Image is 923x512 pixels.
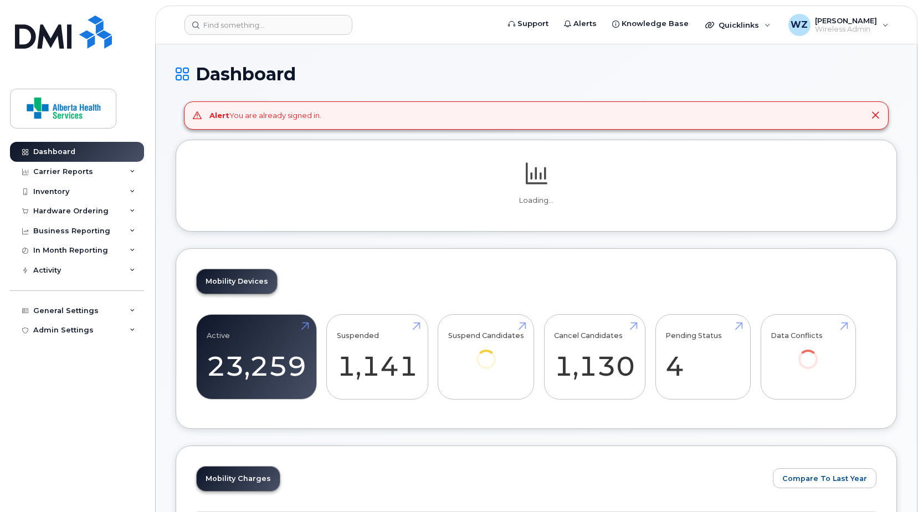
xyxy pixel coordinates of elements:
a: Mobility Charges [197,467,280,491]
button: Compare To Last Year [773,468,876,488]
a: Active 23,259 [207,320,306,393]
a: Suspended 1,141 [337,320,418,393]
a: Data Conflicts [771,320,845,384]
div: You are already signed in. [209,110,321,121]
a: Cancel Candidates 1,130 [554,320,635,393]
p: Loading... [196,196,876,206]
h1: Dashboard [176,64,897,84]
a: Pending Status 4 [665,320,740,393]
a: Suspend Candidates [448,320,524,384]
a: Mobility Devices [197,269,277,294]
strong: Alert [209,111,229,120]
span: Compare To Last Year [782,473,867,484]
